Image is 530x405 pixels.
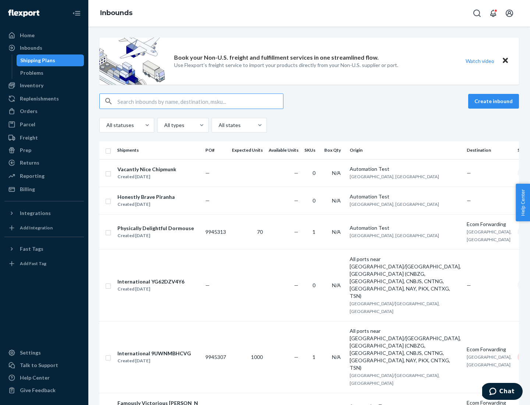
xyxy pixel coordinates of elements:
input: Search inbounds by name, destination, msku... [117,94,283,109]
div: All ports near [GEOGRAPHIC_DATA]/[GEOGRAPHIC_DATA], [GEOGRAPHIC_DATA] (CNBZG, [GEOGRAPHIC_DATA], ... [350,256,461,300]
div: Physically Delightful Dormouse [117,225,194,232]
button: Open account menu [502,6,517,21]
div: Prep [20,147,31,154]
div: Created [DATE] [117,285,184,293]
div: Inventory [20,82,43,89]
span: 70 [257,229,263,235]
input: All types [163,121,164,129]
a: Problems [17,67,84,79]
button: Watch video [461,56,499,66]
a: Reporting [4,170,84,182]
span: — [205,282,210,288]
div: Add Integration [20,225,53,231]
button: Fast Tags [4,243,84,255]
div: Settings [20,349,41,356]
span: 0 [312,197,315,204]
th: SKUs [301,141,321,159]
button: Open Search Box [470,6,484,21]
th: Available Units [266,141,301,159]
span: [GEOGRAPHIC_DATA], [GEOGRAPHIC_DATA] [467,354,512,367]
span: — [294,354,298,360]
a: Inventory [4,80,84,91]
span: — [467,197,471,204]
div: Shipping Plans [20,57,55,64]
div: Ecom Forwarding [467,221,512,228]
span: [GEOGRAPHIC_DATA], [GEOGRAPHIC_DATA] [350,233,439,238]
a: Shipping Plans [17,54,84,66]
div: Give Feedback [20,387,56,394]
a: Add Integration [4,222,84,234]
div: Home [20,32,35,39]
div: Created [DATE] [117,357,191,364]
div: Problems [20,69,43,77]
input: All states [218,121,219,129]
th: Destination [464,141,515,159]
span: 1 [312,354,315,360]
p: Book your Non-U.S. freight and fulfillment services in one streamlined flow. [174,53,379,62]
td: 9945307 [202,321,229,393]
ol: breadcrumbs [94,3,138,24]
span: — [294,197,298,204]
a: Help Center [4,372,84,384]
div: Billing [20,186,35,193]
div: Automation Test [350,165,461,173]
a: Parcel [4,119,84,130]
div: All ports near [GEOGRAPHIC_DATA]/[GEOGRAPHIC_DATA], [GEOGRAPHIC_DATA] (CNBZG, [GEOGRAPHIC_DATA], ... [350,327,461,371]
div: Created [DATE] [117,201,175,208]
td: 9945313 [202,214,229,249]
button: Integrations [4,207,84,219]
button: Talk to Support [4,359,84,371]
div: Honestly Brave Piranha [117,193,175,201]
span: — [294,170,298,176]
div: Freight [20,134,38,141]
a: Billing [4,183,84,195]
a: Replenishments [4,93,84,105]
a: Returns [4,157,84,169]
button: Help Center [516,184,530,221]
button: Open notifications [486,6,501,21]
div: Help Center [20,374,50,381]
div: Add Fast Tag [20,260,46,267]
button: Close [501,56,510,66]
div: Reporting [20,172,45,180]
div: International 9UWNMBHCVG [117,350,191,357]
a: Freight [4,132,84,144]
img: Flexport logo [8,10,39,17]
span: — [467,170,471,176]
span: [GEOGRAPHIC_DATA], [GEOGRAPHIC_DATA] [350,174,439,179]
a: Home [4,29,84,41]
button: Give Feedback [4,384,84,396]
th: Expected Units [229,141,266,159]
span: N/A [332,354,341,360]
span: — [205,170,210,176]
div: Fast Tags [20,245,43,253]
div: Replenishments [20,95,59,102]
span: — [205,197,210,204]
p: Use Flexport’s freight service to import your products directly from your Non-U.S. supplier or port. [174,61,398,69]
a: Add Fast Tag [4,258,84,270]
a: Settings [4,347,84,359]
div: Parcel [20,121,35,128]
span: 1000 [251,354,263,360]
span: 0 [312,282,315,288]
a: Prep [4,144,84,156]
span: 0 [312,170,315,176]
a: Inbounds [4,42,84,54]
span: [GEOGRAPHIC_DATA], [GEOGRAPHIC_DATA] [467,229,512,242]
th: PO# [202,141,229,159]
button: Close Navigation [69,6,84,21]
button: Create inbound [468,94,519,109]
span: [GEOGRAPHIC_DATA]/[GEOGRAPHIC_DATA], [GEOGRAPHIC_DATA] [350,301,440,314]
div: Ecom Forwarding [467,346,512,353]
span: — [294,282,298,288]
div: Returns [20,159,39,166]
div: Orders [20,108,38,115]
span: N/A [332,282,341,288]
span: N/A [332,170,341,176]
div: Vacantly Nice Chipmunk [117,166,176,173]
div: Integrations [20,209,51,217]
th: Box Qty [321,141,347,159]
